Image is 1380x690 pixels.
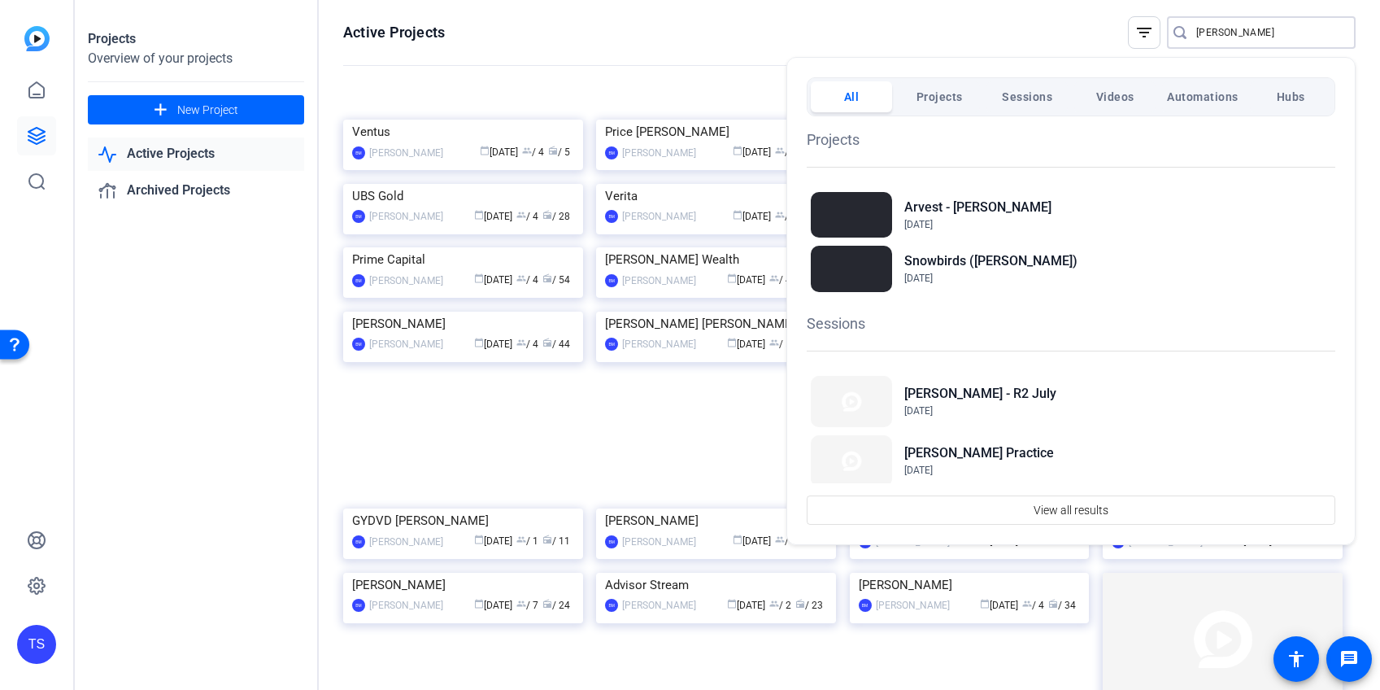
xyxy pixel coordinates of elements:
h1: Projects [807,129,1335,151]
h2: [PERSON_NAME] - R2 July [904,384,1056,404]
span: View all results [1034,495,1108,526]
span: Sessions [1002,82,1052,111]
img: Thumbnail [811,435,892,487]
span: Videos [1096,82,1134,111]
span: Automations [1167,82,1239,111]
h2: Snowbirds ([PERSON_NAME]) [904,251,1077,271]
button: View all results [807,496,1335,525]
img: Thumbnail [811,246,892,291]
img: Thumbnail [811,376,892,427]
h2: [PERSON_NAME] Practice [904,443,1054,463]
h2: Arvest - [PERSON_NAME] [904,198,1051,217]
span: All [844,82,860,111]
img: Thumbnail [811,192,892,238]
span: [DATE] [904,219,933,230]
h1: Sessions [807,312,1335,334]
span: [DATE] [904,405,933,417]
span: Hubs [1277,82,1305,111]
span: [DATE] [904,465,933,476]
span: Projects [916,82,963,111]
span: [DATE] [904,273,933,284]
